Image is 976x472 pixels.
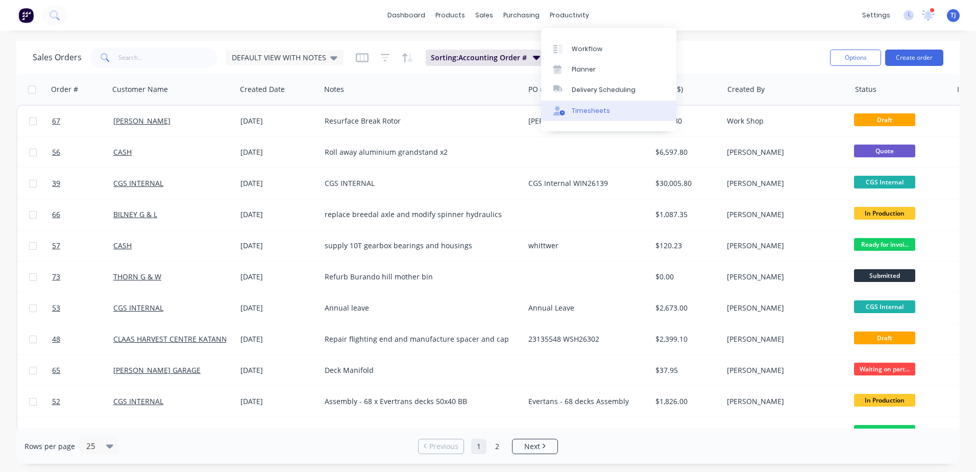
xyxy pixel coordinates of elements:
div: whittwer [528,241,642,251]
span: TJ [950,11,956,20]
div: [PERSON_NAME] [727,334,840,344]
span: 53 [52,303,60,313]
div: Created Date [240,84,285,95]
span: 52 [52,396,60,407]
div: 23135548 WSH26302 [528,334,642,344]
a: Next page [513,441,557,452]
div: Delivery Scheduling [572,85,636,95]
a: [PERSON_NAME] [113,116,170,126]
a: CLAAS HARVEST CENTRE KATANNING [113,334,240,344]
div: settings [857,8,895,23]
div: [PERSON_NAME] [727,178,840,188]
a: Previous page [419,441,463,452]
div: PO # [528,84,545,95]
div: $1,889.25 [655,428,715,438]
span: Sorting: Accounting Order # [431,53,527,63]
span: 67 [52,116,60,126]
a: BILNEY G & L [113,209,157,219]
span: 66 [52,209,60,220]
span: CGS Internal [854,176,915,188]
a: CASH [113,241,132,250]
div: [PERSON_NAME] [727,272,840,282]
a: Timesheets [541,101,676,121]
div: supply 10T gearbox bearings and housings [325,241,510,251]
span: Rows per page [25,441,75,452]
a: 49 [52,417,113,448]
a: Delivery Scheduling [541,80,676,100]
a: CASH [113,147,132,157]
span: 73 [52,272,60,282]
div: Resurface Break Rotor [325,116,510,126]
a: CGS INTERNAL [113,303,163,313]
div: purchasing [498,8,545,23]
span: CGS Internal [854,300,915,313]
div: Work Shop [727,116,840,126]
div: Order # [51,84,78,95]
a: CGS INTERNAL [113,396,163,406]
div: Refurb Burando hill mother bin [325,272,510,282]
div: Created By [727,84,765,95]
div: [PERSON_NAME] [727,396,840,407]
div: [DATE] [240,428,316,438]
div: sales [470,8,498,23]
button: Options [830,50,881,66]
span: Quote [854,145,915,157]
img: Factory [18,8,34,23]
span: Waiting on part... [854,363,915,375]
div: Assembly - 68 x Evertrans decks 50x40 BB [325,396,510,407]
div: [DATE] [240,209,316,220]
div: products [430,8,470,23]
a: Planner [541,59,676,80]
div: $1,087.35 [655,209,715,220]
div: productivity [545,8,594,23]
div: bend and supply trailer panels [325,428,510,438]
div: [DATE] [240,272,316,282]
div: Timesheets [572,106,610,115]
div: $2,399.10 [655,334,715,344]
a: Page 2 [490,439,505,454]
div: Evertans - 68 decks Assembly [528,396,642,407]
h1: Sales Orders [33,53,82,62]
div: Notes [324,84,344,95]
a: 52 [52,386,113,417]
a: THORN G & W [113,272,161,281]
input: Search... [118,48,218,68]
span: Next [524,441,540,452]
span: 48 [52,334,60,344]
div: CGS Internal WIN26139 [528,178,642,188]
div: [DATE] [240,303,316,313]
div: Deck Manifold [325,365,510,375]
div: Workflow [572,44,602,54]
a: dashboard [382,8,430,23]
a: 67 [52,106,113,136]
div: [PERSON_NAME] [727,147,840,157]
span: DEFAULT VIEW WITH NOTES [232,52,326,63]
div: $1,826.00 [655,396,715,407]
span: Draft [854,332,915,344]
div: $184.80 [655,116,715,126]
div: [DATE] [240,178,316,188]
div: [DATE] [240,365,316,375]
div: [PERSON_NAME] [727,241,840,251]
div: CGS INTERNAL [325,178,510,188]
span: 39 [52,178,60,188]
div: [DATE] [240,147,316,157]
span: 49 [52,428,60,438]
a: 65 [52,355,113,386]
button: Create order [885,50,943,66]
a: 39 [52,168,113,199]
a: CGS INTERNAL [113,178,163,188]
a: Page 1 is your current page [471,439,486,454]
div: $120.23 [655,241,715,251]
div: Annual Leave [528,303,642,313]
div: [DATE] [240,396,316,407]
a: 56 [52,137,113,168]
span: 56 [52,147,60,157]
div: Annual leave [325,303,510,313]
div: Customer Name [112,84,168,95]
div: Roll away aluminium grandstand x2 [325,147,510,157]
div: [PERSON_NAME] [727,303,840,313]
div: Repair flighting end and manufacture spacer and cap [325,334,510,344]
span: Previous [429,441,458,452]
a: PERENNIAL PASTURE SERVICE [113,428,214,437]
